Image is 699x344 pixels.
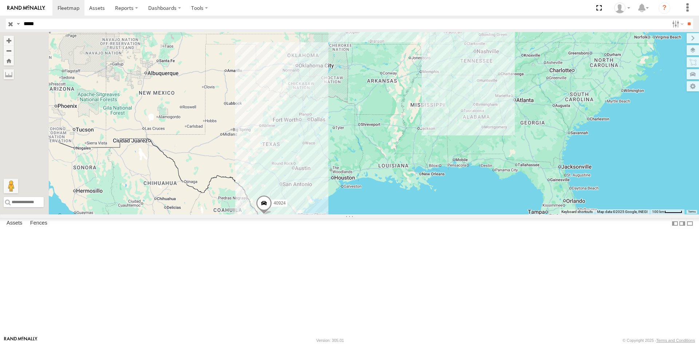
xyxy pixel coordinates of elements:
[4,179,18,193] button: Drag Pegman onto the map to open Street View
[4,36,14,46] button: Zoom in
[687,81,699,91] label: Map Settings
[4,56,14,66] button: Zoom Home
[656,338,695,343] a: Terms and Conditions
[316,338,344,343] div: Version: 305.01
[671,218,679,229] label: Dock Summary Table to the Left
[612,3,633,13] div: Ryan Roxas
[273,200,285,205] span: 40924
[679,218,686,229] label: Dock Summary Table to the Right
[688,210,696,213] a: Terms
[652,210,664,214] span: 100 km
[659,2,670,14] i: ?
[3,218,26,229] label: Assets
[597,210,648,214] span: Map data ©2025 Google, INEGI
[7,5,45,11] img: rand-logo.svg
[4,46,14,56] button: Zoom out
[669,19,685,29] label: Search Filter Options
[15,19,21,29] label: Search Query
[686,218,694,229] label: Hide Summary Table
[4,337,37,344] a: Visit our Website
[623,338,695,343] div: © Copyright 2025 -
[27,218,51,229] label: Fences
[4,69,14,79] label: Measure
[650,209,684,214] button: Map Scale: 100 km per 45 pixels
[561,209,593,214] button: Keyboard shortcuts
